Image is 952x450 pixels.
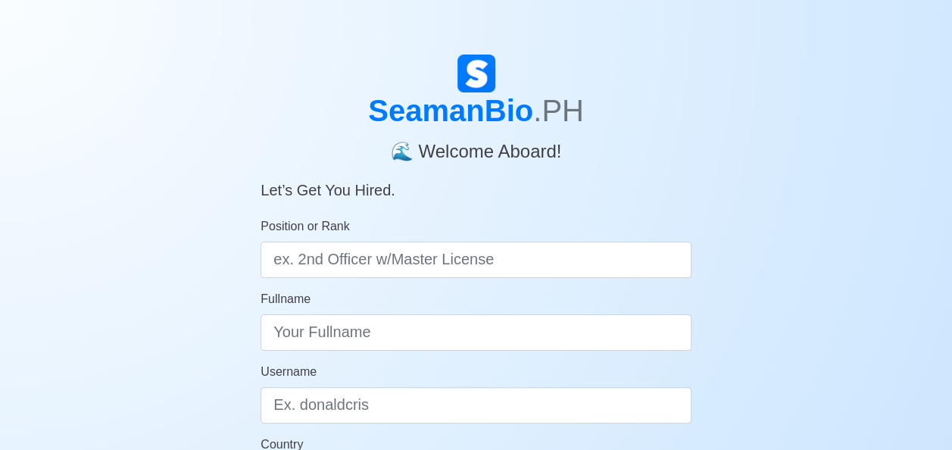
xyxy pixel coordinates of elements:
[261,92,691,129] h1: SeamanBio
[533,94,584,127] span: .PH
[261,292,311,305] span: Fullname
[261,242,691,278] input: ex. 2nd Officer w/Master License
[261,314,691,351] input: Your Fullname
[261,365,317,378] span: Username
[261,220,349,233] span: Position or Rank
[457,55,495,92] img: Logo
[261,387,691,423] input: Ex. donaldcris
[261,129,691,163] h4: 🌊 Welcome Aboard!
[261,163,691,199] h5: Let’s Get You Hired.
